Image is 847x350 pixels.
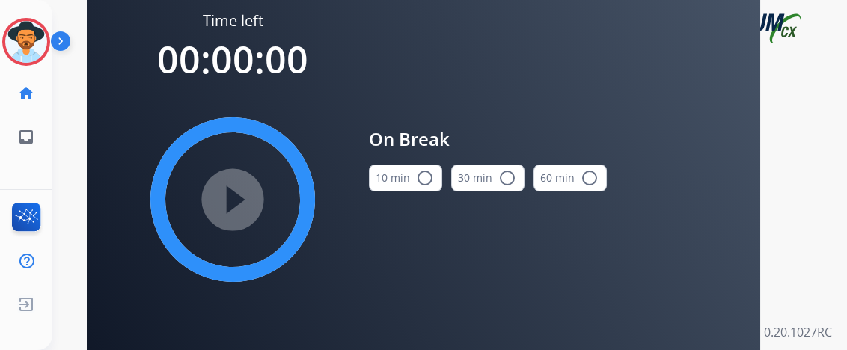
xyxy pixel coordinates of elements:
[533,165,607,191] button: 60 min
[581,169,599,187] mat-icon: radio_button_unchecked
[498,169,516,187] mat-icon: radio_button_unchecked
[17,128,35,146] mat-icon: inbox
[369,126,607,153] span: On Break
[17,85,35,102] mat-icon: home
[764,323,832,341] p: 0.20.1027RC
[451,165,525,191] button: 30 min
[369,165,442,191] button: 10 min
[203,10,263,31] span: Time left
[5,21,47,63] img: avatar
[416,169,434,187] mat-icon: radio_button_unchecked
[157,34,308,85] span: 00:00:00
